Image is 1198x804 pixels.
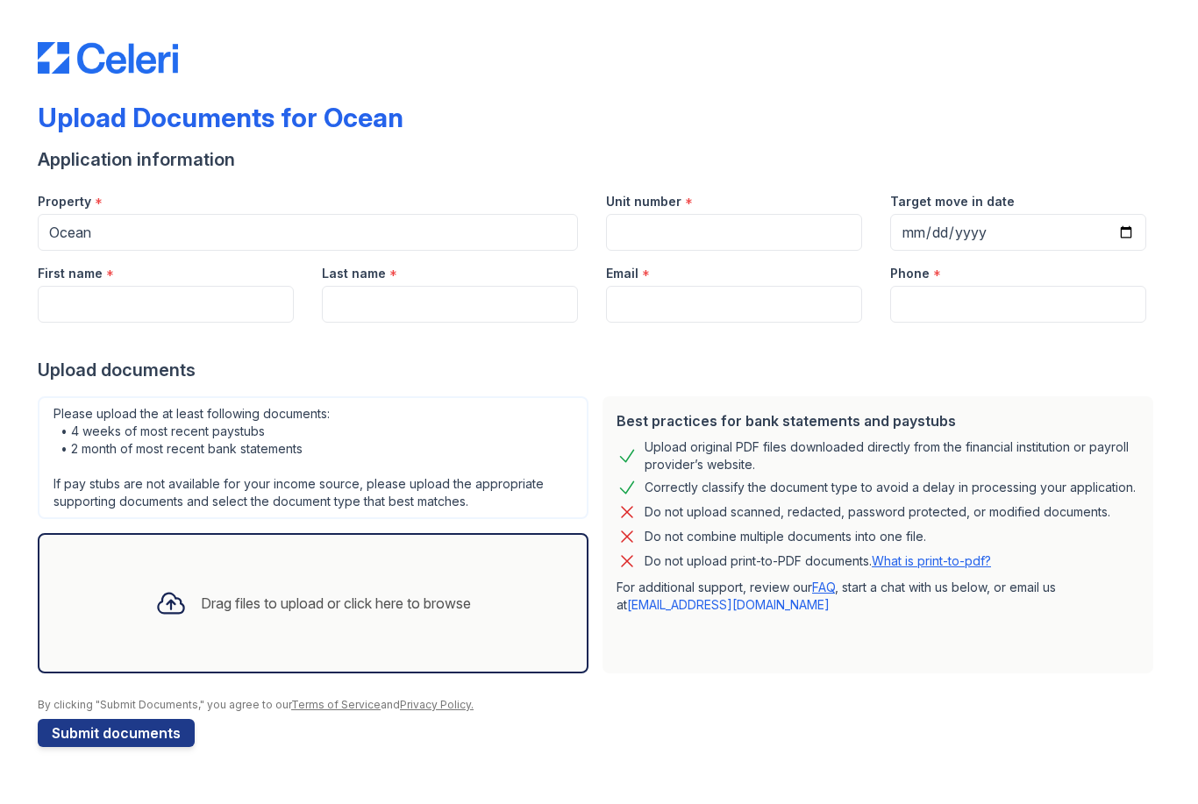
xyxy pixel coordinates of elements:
[812,580,835,594] a: FAQ
[645,502,1110,523] div: Do not upload scanned, redacted, password protected, or modified documents.
[606,265,638,282] label: Email
[291,698,381,711] a: Terms of Service
[872,553,991,568] a: What is print-to-pdf?
[617,410,1139,431] div: Best practices for bank statements and paystubs
[201,593,471,614] div: Drag files to upload or click here to browse
[617,579,1139,614] p: For additional support, review our , start a chat with us below, or email us at
[400,698,474,711] a: Privacy Policy.
[645,526,926,547] div: Do not combine multiple documents into one file.
[645,552,991,570] p: Do not upload print-to-PDF documents.
[322,265,386,282] label: Last name
[606,193,681,210] label: Unit number
[645,477,1136,498] div: Correctly classify the document type to avoid a delay in processing your application.
[38,265,103,282] label: First name
[38,698,1160,712] div: By clicking "Submit Documents," you agree to our and
[627,597,830,612] a: [EMAIL_ADDRESS][DOMAIN_NAME]
[38,719,195,747] button: Submit documents
[38,102,403,133] div: Upload Documents for Ocean
[38,193,91,210] label: Property
[890,265,930,282] label: Phone
[38,147,1160,172] div: Application information
[645,438,1139,473] div: Upload original PDF files downloaded directly from the financial institution or payroll provider’...
[38,358,1160,382] div: Upload documents
[38,42,178,74] img: CE_Logo_Blue-a8612792a0a2168367f1c8372b55b34899dd931a85d93a1a3d3e32e68fde9ad4.png
[38,396,588,519] div: Please upload the at least following documents: • 4 weeks of most recent paystubs • 2 month of mo...
[890,193,1015,210] label: Target move in date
